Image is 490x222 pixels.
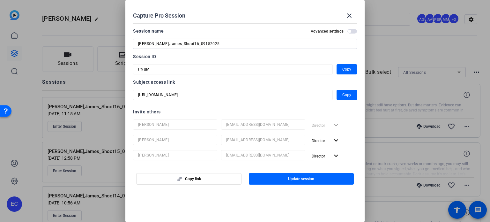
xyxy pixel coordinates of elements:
[309,150,343,162] button: Director
[288,176,314,181] span: Update session
[133,53,357,60] div: Session ID
[138,151,212,159] input: Name...
[249,173,354,185] button: Update session
[311,29,344,34] h2: Advanced settings
[337,90,357,100] button: Copy
[332,152,340,160] mat-icon: expand_more
[136,173,241,185] button: Copy link
[185,176,201,181] span: Copy link
[138,121,212,128] input: Name...
[226,151,300,159] input: Email...
[138,40,352,48] input: Enter Session Name
[312,154,325,158] span: Director
[342,91,351,99] span: Copy
[345,12,353,19] mat-icon: close
[138,65,328,73] input: Session OTP
[309,135,343,146] button: Director
[332,137,340,145] mat-icon: expand_more
[312,139,325,143] span: Director
[138,136,212,144] input: Name...
[133,108,357,116] div: Invite others
[226,136,300,144] input: Email...
[226,121,300,128] input: Email...
[342,65,351,73] span: Copy
[133,78,357,86] div: Subject access link
[138,91,328,99] input: Session OTP
[133,27,164,35] div: Session name
[133,8,357,23] div: Capture Pro Session
[337,64,357,74] button: Copy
